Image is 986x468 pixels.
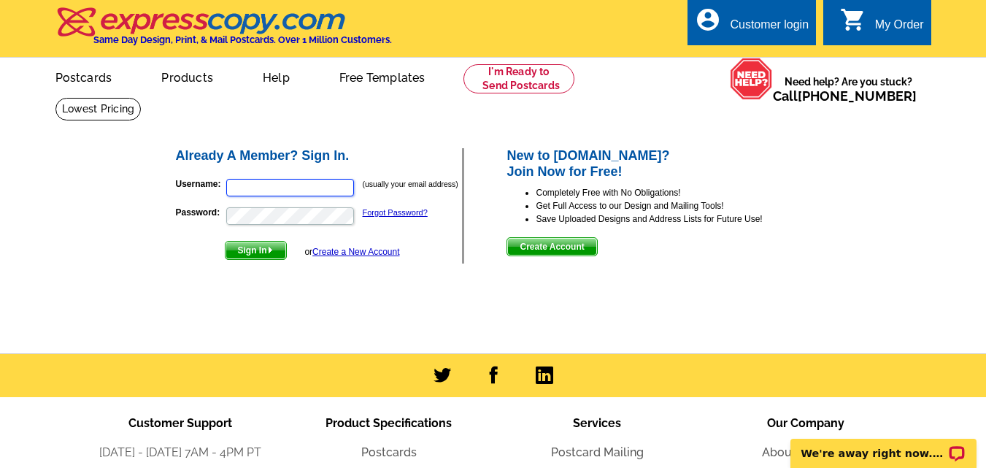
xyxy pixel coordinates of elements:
[773,74,924,104] span: Need help? Are you stuck?
[304,245,399,258] div: or
[93,34,392,45] h4: Same Day Design, Print, & Mail Postcards. Over 1 Million Customers.
[138,59,236,93] a: Products
[536,186,812,199] li: Completely Free with No Obligations!
[176,206,225,219] label: Password:
[363,180,458,188] small: (usually your email address)
[730,18,809,39] div: Customer login
[798,88,917,104] a: [PHONE_NUMBER]
[762,445,850,459] a: About the Team
[225,241,287,260] button: Sign In
[316,59,449,93] a: Free Templates
[32,59,136,93] a: Postcards
[507,238,596,256] span: Create Account
[536,199,812,212] li: Get Full Access to our Design and Mailing Tools!
[840,16,924,34] a: shopping_cart My Order
[176,177,225,191] label: Username:
[551,445,644,459] a: Postcard Mailing
[875,18,924,39] div: My Order
[573,416,621,430] span: Services
[55,18,392,45] a: Same Day Design, Print, & Mail Postcards. Over 1 Million Customers.
[695,7,721,33] i: account_circle
[76,444,285,461] li: [DATE] - [DATE] 7AM - 4PM PT
[773,88,917,104] span: Call
[128,416,232,430] span: Customer Support
[312,247,399,257] a: Create a New Account
[361,445,417,459] a: Postcards
[267,247,274,253] img: button-next-arrow-white.png
[363,208,428,217] a: Forgot Password?
[239,59,313,93] a: Help
[176,148,463,164] h2: Already A Member? Sign In.
[730,58,773,100] img: help
[781,422,986,468] iframe: LiveChat chat widget
[840,7,866,33] i: shopping_cart
[536,212,812,226] li: Save Uploaded Designs and Address Lists for Future Use!
[226,242,286,259] span: Sign In
[326,416,452,430] span: Product Specifications
[767,416,844,430] span: Our Company
[507,237,597,256] button: Create Account
[507,148,812,180] h2: New to [DOMAIN_NAME]? Join Now for Free!
[695,16,809,34] a: account_circle Customer login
